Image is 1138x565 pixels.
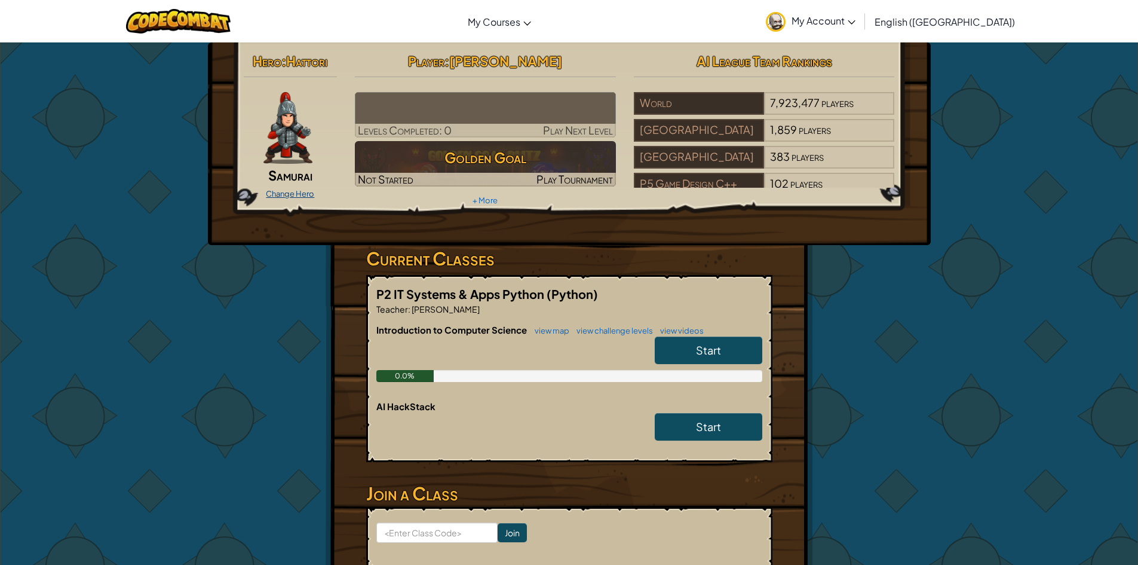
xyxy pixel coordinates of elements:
[634,119,764,142] div: [GEOGRAPHIC_DATA]
[376,401,435,412] span: AI HackStack
[799,123,831,136] span: players
[634,184,895,198] a: P5 Game Design C++102players
[473,196,498,205] a: + More
[634,103,895,117] a: World7,923,477players
[358,123,452,137] span: Levels Completed: 0
[875,16,1015,28] span: English ([GEOGRAPHIC_DATA])
[366,245,772,272] h3: Current Classes
[376,304,408,314] span: Teacher
[253,53,281,69] span: Hero
[792,149,824,163] span: players
[529,326,569,335] a: view map
[498,523,527,542] input: Join
[654,326,704,335] a: view videos
[376,370,434,382] div: 0.0%
[268,167,312,184] span: Samurai
[770,176,789,190] span: 102
[449,53,562,69] span: [PERSON_NAME]
[355,141,616,187] img: Golden Goal
[634,130,895,144] a: [GEOGRAPHIC_DATA]1,859players
[543,123,613,137] span: Play Next Level
[696,343,721,357] span: Start
[770,149,790,163] span: 383
[792,14,855,27] span: My Account
[468,16,520,28] span: My Courses
[790,176,823,190] span: players
[444,53,449,69] span: :
[634,92,764,115] div: World
[696,420,721,433] span: Start
[634,146,764,169] div: [GEOGRAPHIC_DATA]
[821,96,854,109] span: players
[770,96,820,109] span: 7,923,477
[760,2,861,40] a: My Account
[770,123,797,136] span: 1,859
[570,326,653,335] a: view challenge levels
[869,5,1021,38] a: English ([GEOGRAPHIC_DATA])
[547,286,598,301] span: (Python)
[266,189,314,198] a: Change Hero
[408,304,410,314] span: :
[410,304,480,314] span: [PERSON_NAME]
[634,157,895,171] a: [GEOGRAPHIC_DATA]383players
[376,286,547,301] span: P2 IT Systems & Apps Python
[263,92,312,164] img: samurai.pose.png
[766,12,786,32] img: avatar
[376,324,529,335] span: Introduction to Computer Science
[462,5,537,38] a: My Courses
[536,172,613,186] span: Play Tournament
[355,141,616,187] a: Golden GoalNot StartedPlay Tournament
[355,92,616,138] a: Play Next Level
[634,173,764,196] div: P5 Game Design C++
[281,53,286,69] span: :
[376,523,498,543] input: <Enter Class Code>
[126,9,231,33] img: CodeCombat logo
[408,53,444,69] span: Player
[655,413,762,441] a: Start
[697,53,832,69] span: AI League Team Rankings
[358,172,413,186] span: Not Started
[355,144,616,171] h3: Golden Goal
[286,53,327,69] span: Hattori
[366,480,772,507] h3: Join a Class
